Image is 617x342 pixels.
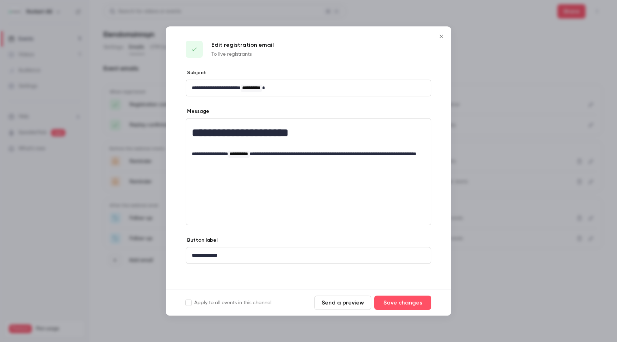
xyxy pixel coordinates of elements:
p: Edit registration email [211,41,274,49]
button: go back [5,3,18,16]
div: editor [186,247,431,263]
div: Close [228,3,241,16]
label: Apply to all events in this channel [186,299,271,306]
label: Message [186,108,209,115]
button: Send a preview [314,296,371,310]
p: To live registrants [211,51,274,58]
label: Button label [186,237,217,244]
button: Close [434,29,448,44]
div: editor [186,119,431,170]
div: editor [186,80,431,96]
button: Save changes [374,296,431,310]
label: Subject [186,69,206,76]
button: Collapse window [215,3,228,16]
